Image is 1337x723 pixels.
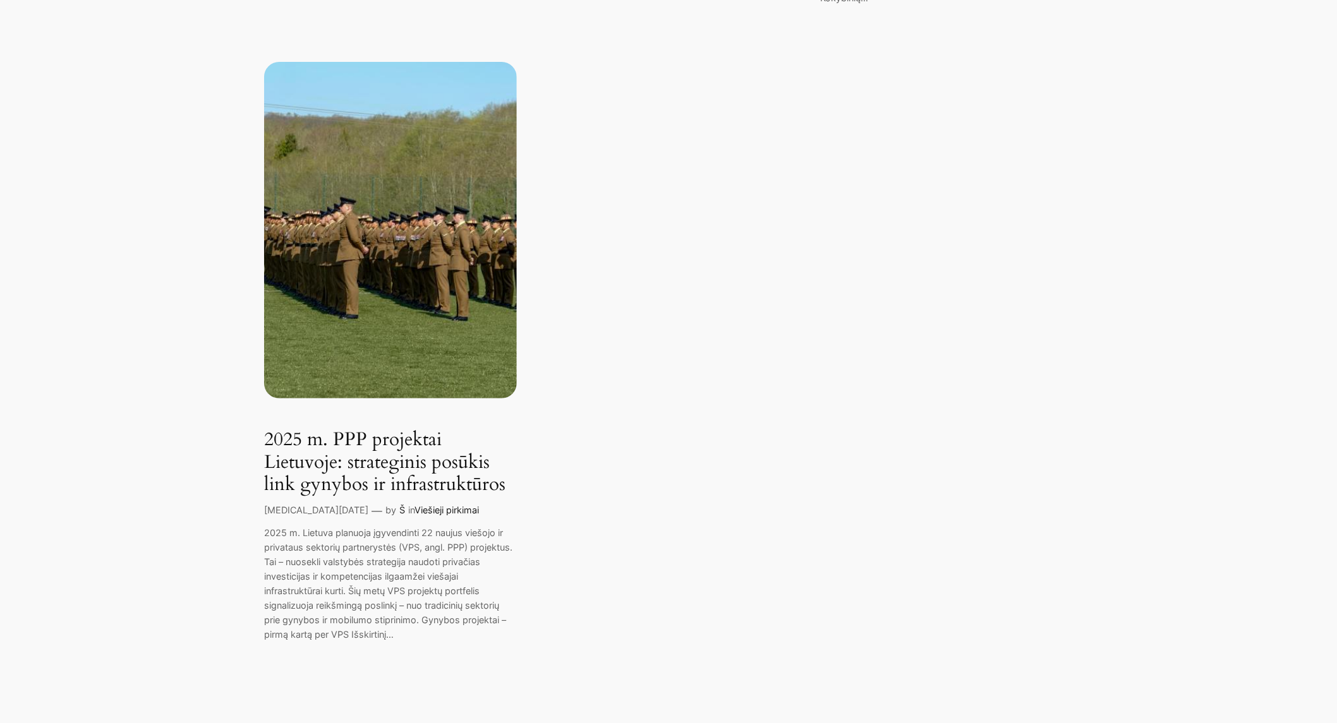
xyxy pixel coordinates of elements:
a: Š [399,505,405,515]
span: in [408,505,414,515]
p: 2025 m. Lietuva planuoja įgyvendinti 22 naujus viešojo ir privataus sektorių partnerystės (VPS, a... [264,525,517,642]
a: Viešieji pirkimai [414,505,479,515]
a: [MEDICAL_DATA][DATE] [264,505,368,515]
a: 2025 m. PPP projektai Lietuvoje: strateginis posūkis link gynybos ir infrastruktūros [264,429,517,496]
p: by [385,503,396,517]
: 2025 m. PPP projektai Lietuvoje: strateginis posūkis link gynybos ir infrastruktūros [264,62,517,398]
p: — [372,503,382,519]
